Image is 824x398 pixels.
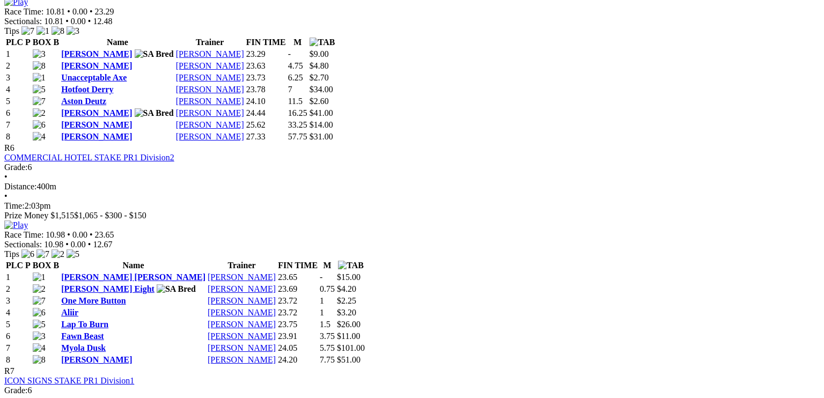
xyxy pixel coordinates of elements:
[72,7,87,16] span: 0.00
[65,17,69,26] span: •
[246,84,286,95] td: 23.78
[337,272,360,282] span: $15.00
[157,284,196,294] img: SA Bred
[246,49,286,60] td: 23.29
[67,26,79,36] img: 3
[33,261,51,270] span: BOX
[176,73,244,82] a: [PERSON_NAME]
[288,85,292,94] text: 7
[288,132,307,141] text: 57.75
[176,61,244,70] a: [PERSON_NAME]
[88,240,91,249] span: •
[25,261,31,270] span: P
[5,72,31,83] td: 3
[246,61,286,71] td: 23.63
[310,108,333,117] span: $41.00
[61,320,108,329] a: Lap To Burn
[61,85,113,94] a: Hotfoot Derry
[135,49,174,59] img: SA Bred
[277,355,318,365] td: 24.20
[4,191,8,201] span: •
[61,73,127,82] a: Unacceptable Axe
[4,182,812,191] div: 400m
[61,296,126,305] a: One More Button
[33,331,46,341] img: 3
[277,272,318,283] td: 23.65
[33,108,46,118] img: 2
[310,49,329,58] span: $9.00
[288,61,303,70] text: 4.75
[71,240,86,249] span: 0.00
[6,38,23,47] span: PLC
[5,96,31,107] td: 5
[4,376,134,385] a: ICON SIGNS STAKE PR1 Division1
[61,343,106,352] a: Myola Dusk
[5,108,31,119] td: 6
[4,211,812,220] div: Prize Money $1,515
[208,320,276,329] a: [PERSON_NAME]
[4,240,42,249] span: Sectionals:
[5,331,31,342] td: 6
[176,49,244,58] a: [PERSON_NAME]
[93,17,112,26] span: 12.48
[44,17,63,26] span: 10.81
[53,38,59,47] span: B
[320,296,324,305] text: 1
[61,49,132,58] a: [PERSON_NAME]
[5,272,31,283] td: 1
[246,37,286,48] th: FIN TIME
[51,26,64,36] img: 8
[320,308,324,317] text: 1
[337,331,360,341] span: $11.00
[36,249,49,259] img: 7
[208,343,276,352] a: [PERSON_NAME]
[4,172,8,181] span: •
[176,85,244,94] a: [PERSON_NAME]
[21,26,34,36] img: 7
[310,73,329,82] span: $2.70
[4,386,812,395] div: 6
[51,249,64,259] img: 2
[71,17,86,26] span: 0.00
[288,73,303,82] text: 6.25
[88,17,91,26] span: •
[4,17,42,26] span: Sectionals:
[175,37,245,48] th: Trainer
[208,272,276,282] a: [PERSON_NAME]
[33,284,46,294] img: 2
[5,284,31,294] td: 2
[208,355,276,364] a: [PERSON_NAME]
[33,61,46,71] img: 8
[46,230,65,239] span: 10.98
[5,319,31,330] td: 5
[337,308,356,317] span: $3.20
[277,284,318,294] td: 23.69
[4,26,19,35] span: Tips
[67,7,70,16] span: •
[93,240,112,249] span: 12.67
[33,320,46,329] img: 5
[61,260,206,271] th: Name
[4,230,43,239] span: Race Time:
[320,272,322,282] text: -
[277,331,318,342] td: 23.91
[288,49,291,58] text: -
[246,108,286,119] td: 24.44
[90,230,93,239] span: •
[288,37,308,48] th: M
[337,284,356,293] span: $4.20
[277,296,318,306] td: 23.72
[4,201,25,210] span: Time:
[21,249,34,259] img: 6
[310,38,335,47] img: TAB
[4,143,14,152] span: R6
[25,38,31,47] span: P
[288,120,307,129] text: 33.25
[33,308,46,318] img: 6
[337,296,356,305] span: $2.25
[61,331,104,341] a: Fawn Beast
[61,132,132,141] a: [PERSON_NAME]
[4,249,19,259] span: Tips
[33,355,46,365] img: 8
[320,343,335,352] text: 5.75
